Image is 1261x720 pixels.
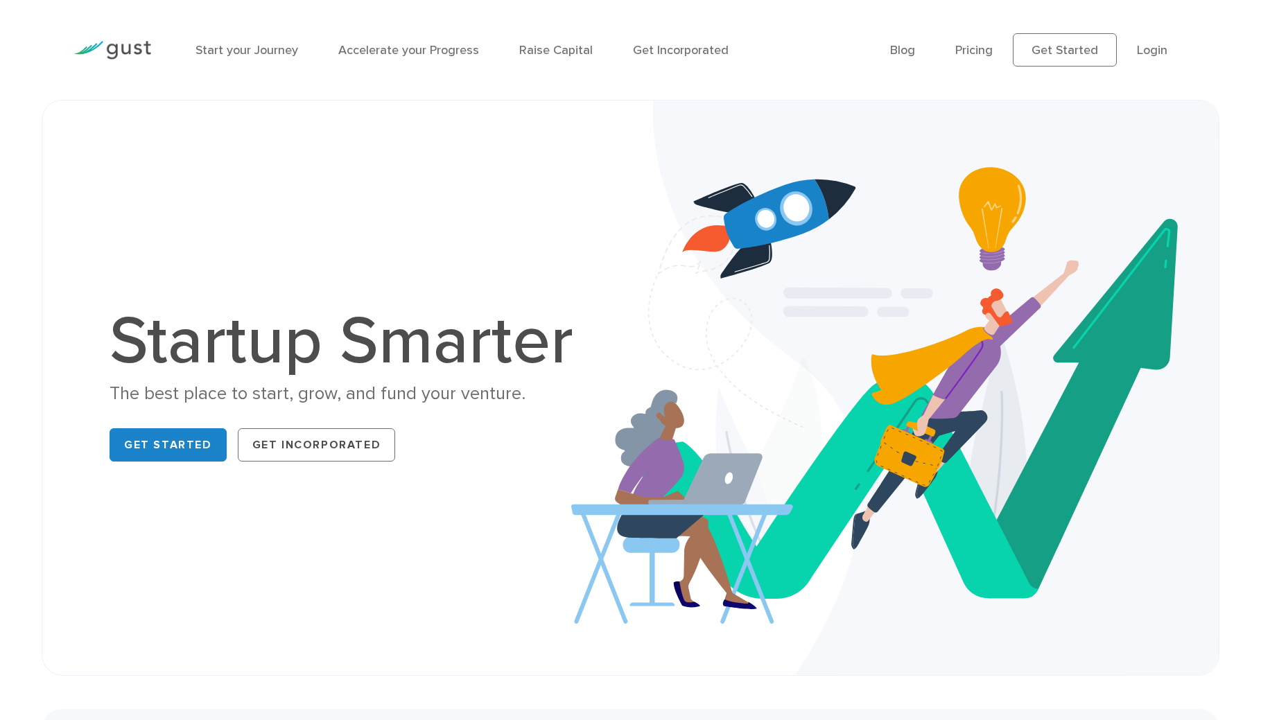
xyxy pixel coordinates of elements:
[571,100,1218,675] img: Startup Smarter Hero
[238,428,396,462] a: Get Incorporated
[633,43,729,58] a: Get Incorporated
[1137,43,1167,58] a: Login
[110,308,588,375] h1: Startup Smarter
[195,43,298,58] a: Start your Journey
[338,43,479,58] a: Accelerate your Progress
[1013,33,1117,67] a: Get Started
[110,428,227,462] a: Get Started
[73,41,151,60] img: Gust Logo
[110,382,588,406] div: The best place to start, grow, and fund your venture.
[890,43,915,58] a: Blog
[519,43,593,58] a: Raise Capital
[955,43,993,58] a: Pricing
